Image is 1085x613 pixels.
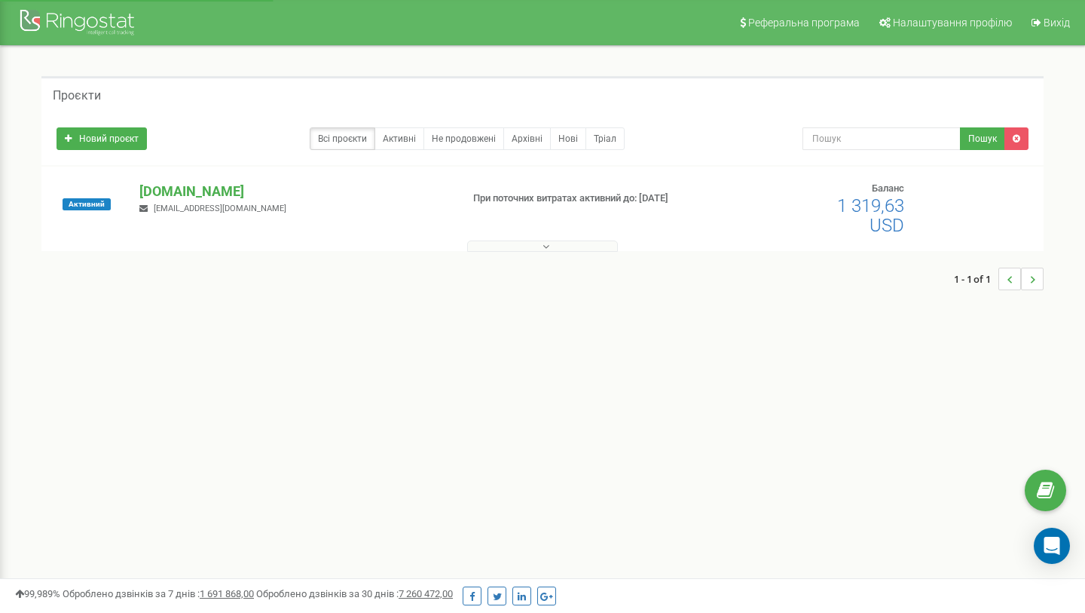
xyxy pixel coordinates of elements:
span: Вихід [1044,17,1070,29]
nav: ... [954,253,1044,305]
span: Оброблено дзвінків за 7 днів : [63,588,254,599]
span: 1 - 1 of 1 [954,268,998,290]
span: Реферальна програма [748,17,860,29]
a: Архівні [503,127,551,150]
a: Не продовжені [423,127,504,150]
span: Налаштування профілю [893,17,1012,29]
u: 7 260 472,00 [399,588,453,599]
h5: Проєкти [53,89,101,103]
a: Новий проєкт [57,127,147,150]
input: Пошук [802,127,961,150]
p: При поточних витратах активний до: [DATE] [473,192,699,206]
button: Пошук [960,127,1005,150]
u: 1 691 868,00 [200,588,254,599]
a: Тріал [585,127,625,150]
a: Активні [374,127,424,150]
a: Нові [550,127,586,150]
span: 1 319,63 USD [837,195,904,236]
p: [DOMAIN_NAME] [139,182,448,201]
span: 99,989% [15,588,60,599]
span: Баланс [872,182,904,194]
a: Всі проєкти [310,127,375,150]
span: Оброблено дзвінків за 30 днів : [256,588,453,599]
span: Активний [63,198,111,210]
div: Open Intercom Messenger [1034,528,1070,564]
span: [EMAIL_ADDRESS][DOMAIN_NAME] [154,204,286,213]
